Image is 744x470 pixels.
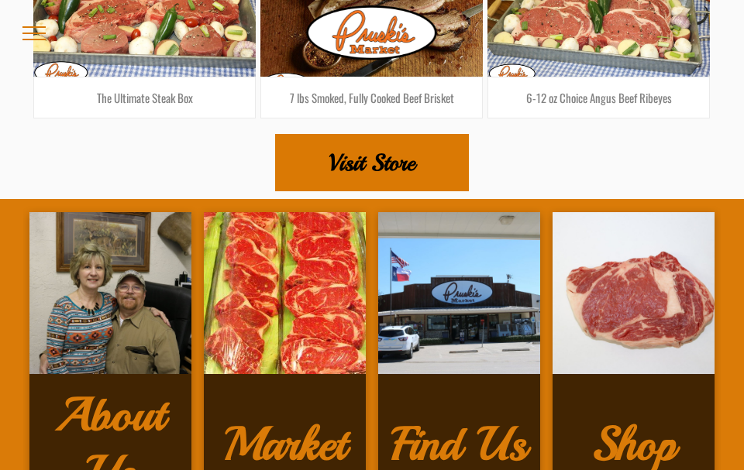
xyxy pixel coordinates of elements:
h3: 7 lbs Smoked, Fully Cooked Beef Brisket [273,89,470,106]
a: Visit Store [275,134,469,191]
button: menu [14,13,54,53]
h3: 6-12 oz Choice Angus Beef Ribeyes [500,89,697,106]
h3: The Ultimate Steak Box [46,89,243,106]
span: Visit Store [329,136,415,190]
